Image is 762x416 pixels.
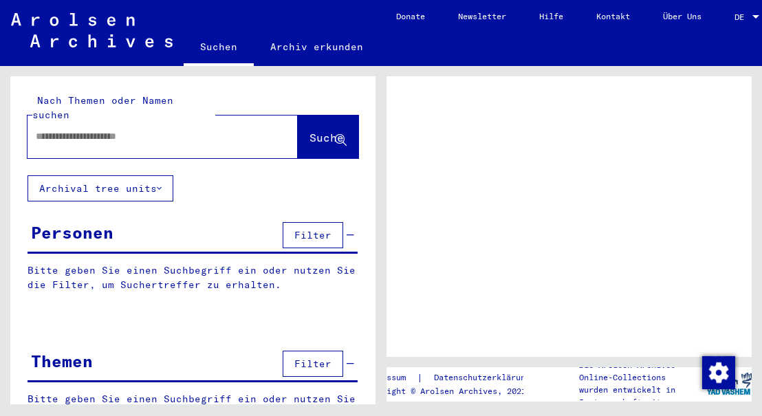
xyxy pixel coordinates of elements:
span: Filter [294,358,331,370]
div: Themen [31,349,93,373]
button: Archival tree units [28,175,173,201]
button: Filter [283,222,343,248]
span: Suche [309,131,344,144]
a: Impressum [362,371,417,385]
div: Personen [31,220,113,245]
p: Die Arolsen Archives Online-Collections [579,359,706,384]
div: | [362,371,547,385]
p: wurden entwickelt in Partnerschaft mit [579,384,706,408]
span: DE [734,12,750,22]
span: Filter [294,229,331,241]
button: Filter [283,351,343,377]
a: Suchen [184,30,254,66]
button: Suche [298,116,358,158]
p: Bitte geben Sie einen Suchbegriff ein oder nutzen Sie die Filter, um Suchertreffer zu erhalten. [28,263,358,292]
mat-label: Nach Themen oder Namen suchen [32,94,173,121]
a: Archiv erkunden [254,30,380,63]
div: Zustimmung ändern [701,355,734,388]
img: Zustimmung ändern [702,356,735,389]
img: Arolsen_neg.svg [11,13,173,47]
p: Copyright © Arolsen Archives, 2021 [362,385,547,397]
a: Datenschutzerklärung [423,371,547,385]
